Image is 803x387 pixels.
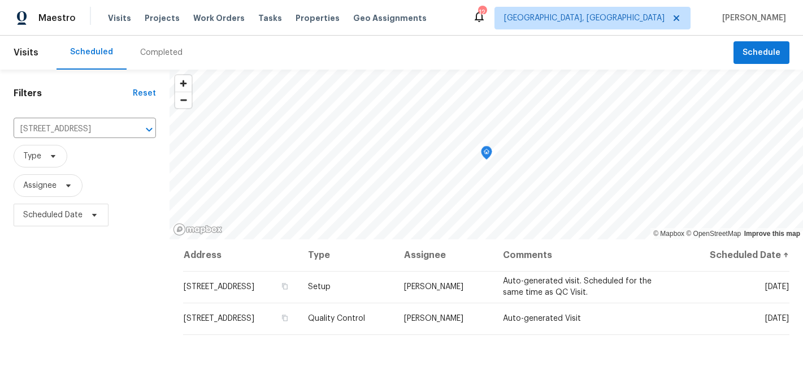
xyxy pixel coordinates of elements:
[308,283,331,291] span: Setup
[743,46,780,60] span: Schedule
[404,283,463,291] span: [PERSON_NAME]
[744,230,800,238] a: Improve this map
[23,209,83,221] span: Scheduled Date
[184,315,254,322] span: [STREET_ADDRESS]
[14,40,38,65] span: Visits
[184,283,254,291] span: [STREET_ADDRESS]
[175,75,192,92] button: Zoom in
[404,315,463,322] span: [PERSON_NAME]
[141,122,157,137] button: Open
[258,14,282,22] span: Tasks
[145,12,180,24] span: Projects
[353,12,427,24] span: Geo Assignments
[494,239,676,271] th: Comments
[733,41,789,64] button: Schedule
[481,146,492,164] div: Map marker
[23,180,57,191] span: Assignee
[170,70,803,239] canvas: Map
[193,12,245,24] span: Work Orders
[718,12,786,24] span: [PERSON_NAME]
[676,239,789,271] th: Scheduled Date ↑
[140,47,183,58] div: Completed
[299,239,395,271] th: Type
[133,88,156,99] div: Reset
[765,283,789,291] span: [DATE]
[765,315,789,322] span: [DATE]
[503,315,581,322] span: Auto-generated Visit
[175,92,192,108] button: Zoom out
[280,281,290,291] button: Copy Address
[183,239,299,271] th: Address
[686,230,741,238] a: OpenStreetMap
[280,313,290,323] button: Copy Address
[38,12,76,24] span: Maestro
[14,121,124,138] input: Search for an address...
[504,12,665,24] span: [GEOGRAPHIC_DATA], [GEOGRAPHIC_DATA]
[503,277,652,296] span: Auto-generated visit. Scheduled for the same time as QC Visit.
[653,230,684,238] a: Mapbox
[14,88,133,99] h1: Filters
[296,12,340,24] span: Properties
[308,315,365,322] span: Quality Control
[478,7,486,18] div: 12
[108,12,131,24] span: Visits
[23,150,41,162] span: Type
[70,46,113,58] div: Scheduled
[395,239,494,271] th: Assignee
[173,223,223,236] a: Mapbox homepage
